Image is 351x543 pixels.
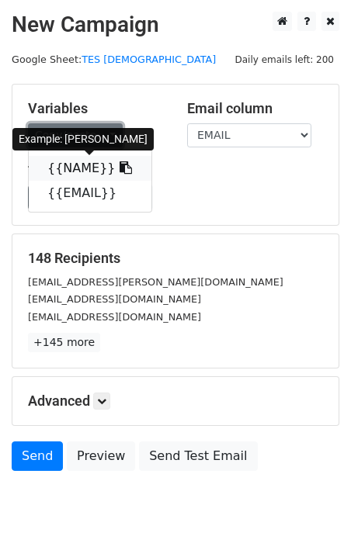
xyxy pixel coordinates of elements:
a: Daily emails left: 200 [229,54,339,65]
h5: 148 Recipients [28,250,323,267]
iframe: Chat Widget [273,469,351,543]
div: Example: [PERSON_NAME] [12,128,154,150]
small: [EMAIL_ADDRESS][PERSON_NAME][DOMAIN_NAME] [28,276,283,288]
a: {{EMAIL}} [29,181,151,206]
a: Send [12,441,63,471]
h5: Advanced [28,393,323,410]
a: +145 more [28,333,100,352]
h5: Email column [187,100,323,117]
span: Daily emails left: 200 [229,51,339,68]
a: Preview [67,441,135,471]
small: [EMAIL_ADDRESS][DOMAIN_NAME] [28,293,201,305]
a: Send Test Email [139,441,257,471]
a: {{NAME}} [29,156,151,181]
small: Google Sheet: [12,54,216,65]
a: TES [DEMOGRAPHIC_DATA] [82,54,216,65]
h5: Variables [28,100,164,117]
small: [EMAIL_ADDRESS][DOMAIN_NAME] [28,311,201,323]
h2: New Campaign [12,12,339,38]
